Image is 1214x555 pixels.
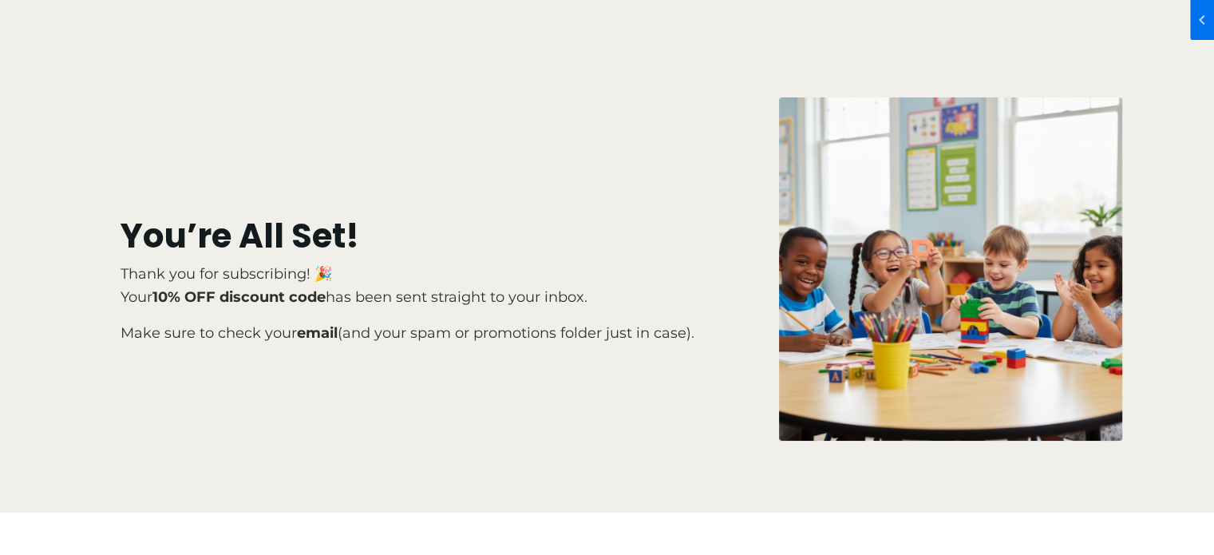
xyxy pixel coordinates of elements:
[2,10,22,30] span: chevron_left
[121,216,698,256] h1: You’re All Set!
[297,324,338,342] strong: email
[121,322,698,345] p: Make sure to check your (and your spam or promotions folder just in case).
[121,263,698,309] p: Thank you for subscribing! 🎉 Your has been sent straight to your inbox.
[152,288,326,306] strong: 10% OFF discount code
